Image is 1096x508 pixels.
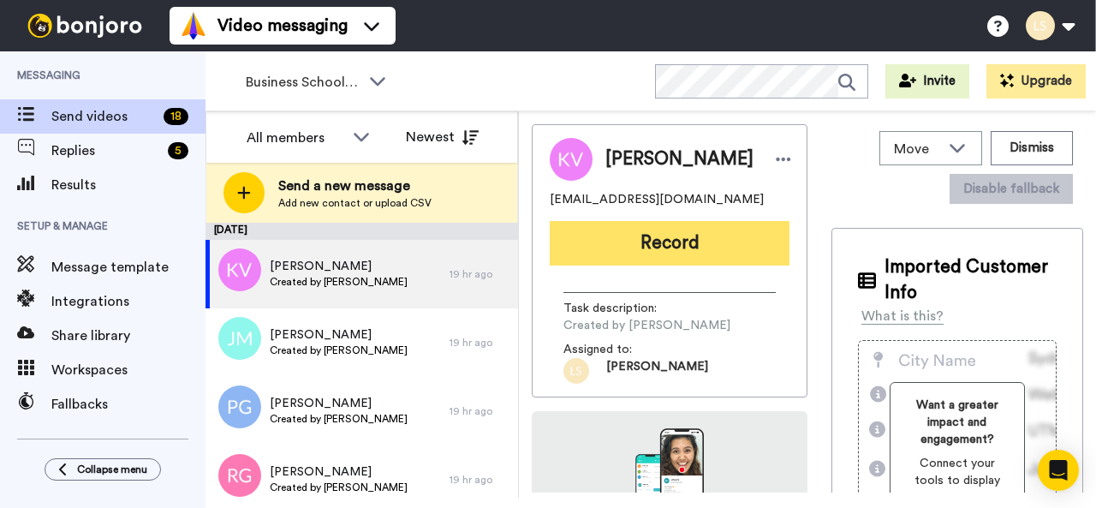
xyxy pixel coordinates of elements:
[605,146,753,172] span: [PERSON_NAME]
[21,14,149,38] img: bj-logo-header-white.svg
[51,257,205,278] span: Message template
[563,341,683,358] span: Assigned to:
[45,458,161,481] button: Collapse menu
[550,191,764,208] span: [EMAIL_ADDRESS][DOMAIN_NAME]
[270,412,408,426] span: Created by [PERSON_NAME]
[986,64,1086,99] button: Upgrade
[218,317,261,360] img: jm.png
[51,175,205,195] span: Results
[563,358,589,384] img: c868fa31-164a-4375-a30d-dbde66357fd0.png
[393,120,491,154] button: Newest
[885,64,969,99] button: Invite
[218,385,261,428] img: pg.png
[247,128,344,148] div: All members
[550,221,789,266] button: Record
[861,306,944,326] div: What is this?
[270,395,408,412] span: [PERSON_NAME]
[168,142,188,159] div: 5
[180,12,207,39] img: vm-color.svg
[270,326,408,344] span: [PERSON_NAME]
[218,248,261,291] img: kv.png
[270,481,408,494] span: Created by [PERSON_NAME]
[991,131,1073,165] button: Dismiss
[606,358,708,384] span: [PERSON_NAME]
[51,140,161,161] span: Replies
[217,14,348,38] span: Video messaging
[450,336,509,350] div: 19 hr ago
[51,360,205,380] span: Workspaces
[51,394,205,415] span: Fallbacks
[278,176,432,196] span: Send a new message
[450,404,509,418] div: 19 hr ago
[885,254,1057,306] span: Imported Customer Info
[164,108,188,125] div: 18
[563,317,730,334] span: Created by [PERSON_NAME]
[550,138,593,181] img: Image of Kiyan Vithanage
[270,463,408,481] span: [PERSON_NAME]
[563,300,683,317] span: Task description :
[270,344,408,357] span: Created by [PERSON_NAME]
[278,196,432,210] span: Add new contact or upload CSV
[450,473,509,487] div: 19 hr ago
[51,106,157,127] span: Send videos
[51,326,205,346] span: Share library
[450,267,509,281] div: 19 hr ago
[218,454,261,497] img: rg.png
[77,463,147,476] span: Collapse menu
[950,174,1073,204] button: Disable fallback
[205,223,518,240] div: [DATE]
[270,275,408,289] span: Created by [PERSON_NAME]
[894,139,940,159] span: Move
[51,291,205,312] span: Integrations
[246,72,360,93] span: Business School 2025
[270,258,408,275] span: [PERSON_NAME]
[904,397,1010,448] span: Want a greater impact and engagement?
[1038,450,1079,491] div: Open Intercom Messenger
